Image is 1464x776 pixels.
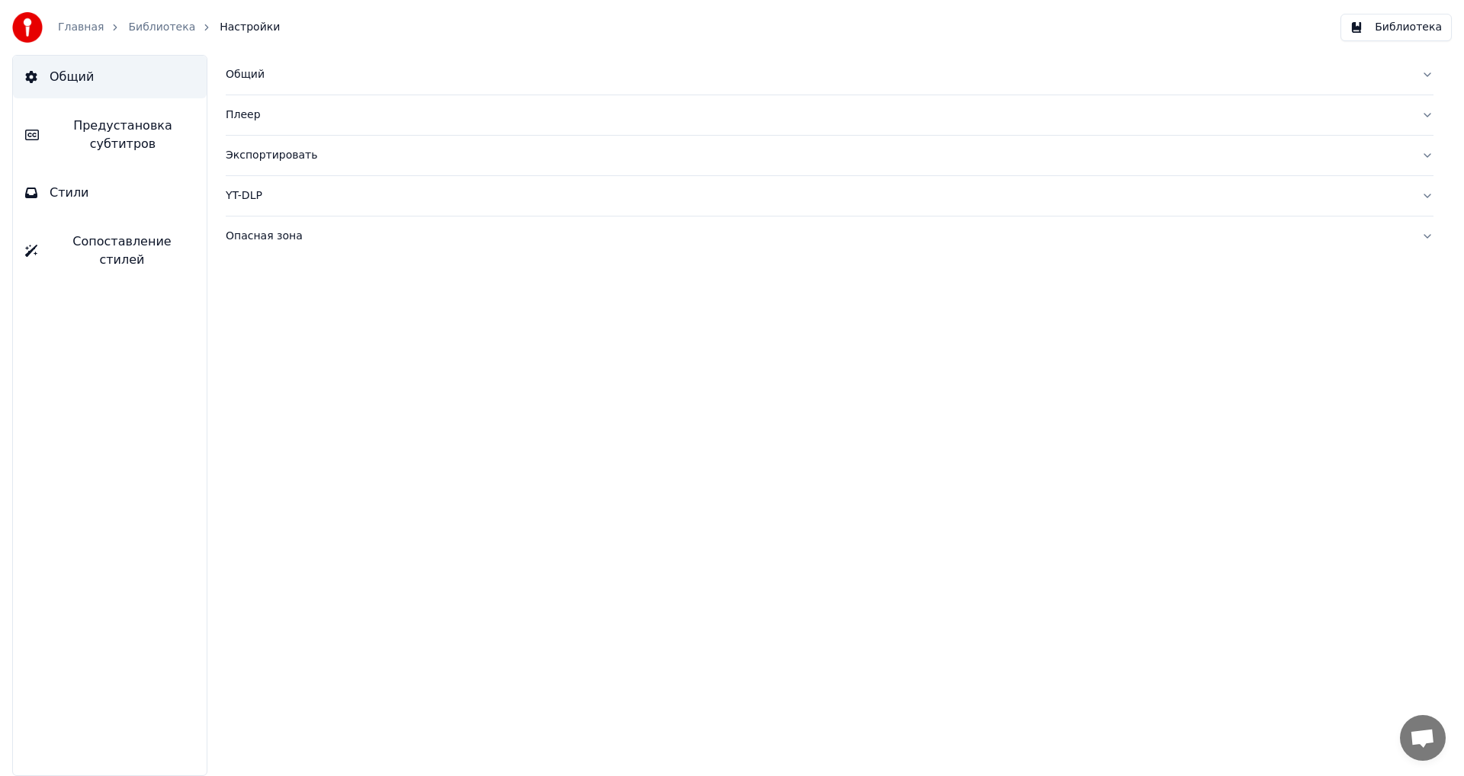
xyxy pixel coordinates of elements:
[50,68,94,86] span: Общий
[226,55,1433,95] button: Общий
[12,12,43,43] img: youka
[1400,715,1446,761] a: Открытый чат
[128,20,195,35] a: Библиотека
[226,216,1433,256] button: Опасная зона
[50,184,89,202] span: Стили
[226,148,1409,163] div: Экспортировать
[13,56,207,98] button: Общий
[13,220,207,281] button: Сопоставление стилей
[58,20,280,35] nav: breadcrumb
[226,229,1409,244] div: Опасная зона
[226,136,1433,175] button: Экспортировать
[58,20,104,35] a: Главная
[1340,14,1452,41] button: Библиотека
[51,117,194,153] span: Предустановка субтитров
[50,232,194,269] span: Сопоставление стилей
[226,188,1409,204] div: YT-DLP
[226,176,1433,216] button: YT-DLP
[13,104,207,165] button: Предустановка субтитров
[226,67,1409,82] div: Общий
[226,95,1433,135] button: Плеер
[226,107,1409,123] div: Плеер
[13,172,207,214] button: Стили
[220,20,280,35] span: Настройки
